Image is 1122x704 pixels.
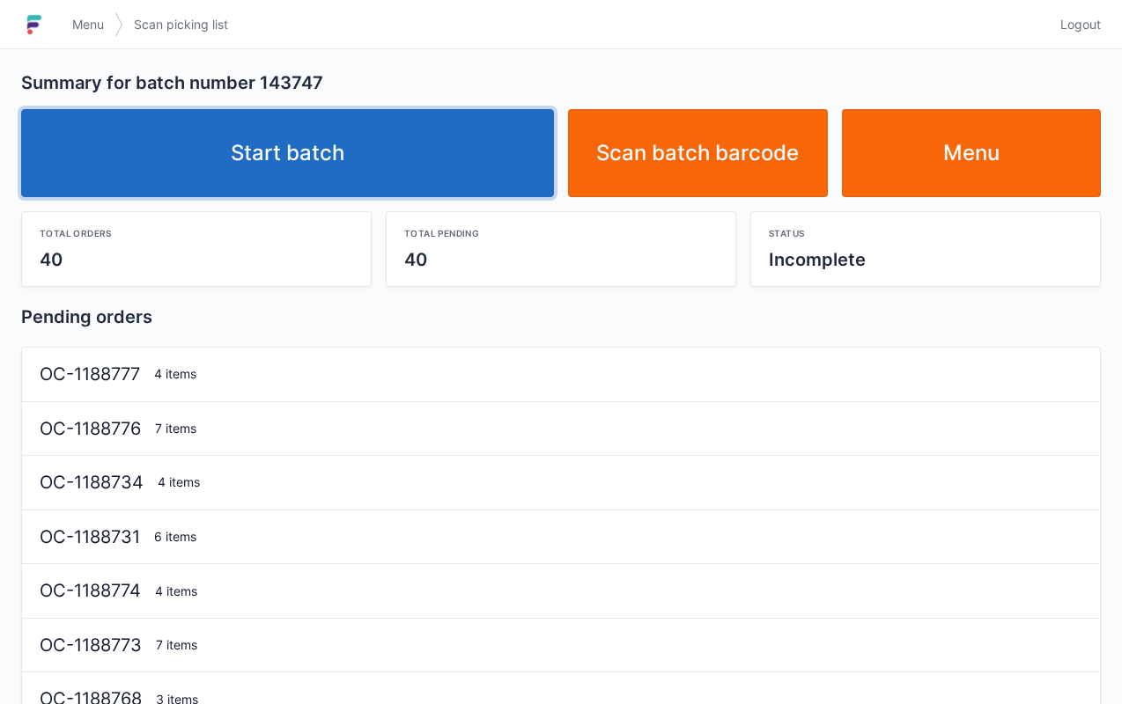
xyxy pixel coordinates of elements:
[33,470,151,495] div: OC-1188734
[148,420,1089,437] div: 7 items
[151,473,1089,491] div: 4 items
[568,109,828,197] a: Scan batch barcode
[148,583,1089,600] div: 4 items
[33,416,148,442] div: OC-1188776
[33,362,147,387] div: OC-1188777
[40,247,353,272] div: 40
[842,109,1102,197] a: Menu
[33,524,147,550] div: OC-1188731
[21,11,48,39] img: logo-small.jpg
[404,226,718,240] div: Total pending
[72,16,104,33] span: Menu
[147,528,1089,546] div: 6 items
[149,636,1089,654] div: 7 items
[21,304,1101,329] h2: Pending orders
[1050,9,1101,40] a: Logout
[62,9,114,40] a: Menu
[40,226,353,240] div: Total orders
[123,9,239,40] a: Scan picking list
[404,247,718,272] div: 40
[769,226,1082,240] div: Status
[134,16,228,33] span: Scan picking list
[114,4,123,46] img: svg>
[769,247,1082,272] div: Incomplete
[33,578,148,604] div: OC-1188774
[147,365,1089,383] div: 4 items
[1060,16,1101,33] span: Logout
[33,633,149,658] div: OC-1188773
[21,109,554,197] a: Start batch
[21,70,1101,95] h2: Summary for batch number 143747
